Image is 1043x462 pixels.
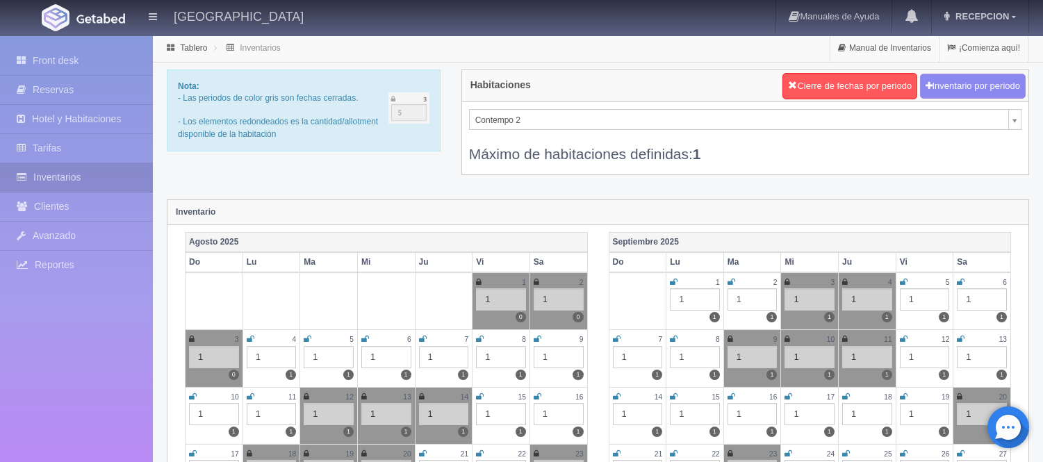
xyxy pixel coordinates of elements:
label: 1 [652,370,662,380]
small: 20 [403,450,411,458]
div: 1 [304,346,354,368]
small: 7 [658,336,662,343]
small: 1 [522,279,526,286]
label: 1 [939,370,949,380]
div: 1 [842,403,892,425]
div: 1 [534,403,584,425]
small: 15 [712,393,719,401]
label: 1 [401,427,411,437]
small: 4 [888,279,892,286]
small: 15 [518,393,526,401]
div: 1 [670,346,720,368]
small: 9 [580,336,584,343]
div: - Las periodos de color gris son fechas cerradas. - Los elementos redondeados es la cantidad/allo... [167,69,441,151]
label: 1 [573,370,583,380]
small: 20 [999,393,1007,401]
a: ¡Comienza aquí! [939,35,1028,62]
th: Lu [666,252,724,272]
label: 1 [573,427,583,437]
a: Contempo 2 [469,109,1021,130]
small: 18 [288,450,296,458]
small: 6 [407,336,411,343]
div: 1 [247,403,297,425]
small: 14 [461,393,468,401]
label: 0 [573,312,583,322]
small: 21 [655,450,662,458]
div: 1 [842,346,892,368]
div: 1 [957,403,1007,425]
label: 1 [766,312,777,322]
th: Ma [300,252,358,272]
th: Ma [723,252,781,272]
small: 17 [231,450,238,458]
small: 11 [288,393,296,401]
div: 1 [613,403,663,425]
small: 26 [942,450,949,458]
small: 11 [884,336,892,343]
div: 1 [476,403,526,425]
label: 1 [652,427,662,437]
small: 18 [884,393,892,401]
div: 1 [900,403,950,425]
th: Vi [896,252,953,272]
label: 1 [996,312,1007,322]
th: Ju [839,252,896,272]
small: 1 [716,279,720,286]
label: 1 [401,370,411,380]
label: 1 [939,312,949,322]
small: 5 [350,336,354,343]
button: Inventario por periodo [920,74,1026,99]
label: 1 [516,427,526,437]
label: 1 [709,370,720,380]
th: Septiembre 2025 [609,232,1011,252]
small: 27 [999,450,1007,458]
label: 1 [766,427,777,437]
img: cutoff.png [388,92,429,124]
label: 1 [882,370,892,380]
a: Tablero [180,43,207,53]
small: 23 [769,450,777,458]
th: Do [186,252,243,272]
small: 12 [942,336,949,343]
small: 22 [518,450,526,458]
small: 8 [522,336,526,343]
th: Agosto 2025 [186,232,588,252]
span: Contempo 2 [475,110,1003,131]
small: 19 [346,450,354,458]
span: RECEPCION [952,11,1009,22]
label: 1 [709,427,720,437]
label: 1 [766,370,777,380]
label: 1 [229,427,239,437]
small: 12 [346,393,354,401]
b: 1 [693,146,701,162]
div: 1 [476,346,526,368]
div: 1 [785,288,835,311]
label: 1 [996,370,1007,380]
div: 1 [785,403,835,425]
small: 4 [293,336,297,343]
div: 1 [476,288,526,311]
h4: Habitaciones [470,80,531,90]
div: 1 [534,346,584,368]
small: 17 [827,393,835,401]
th: Sa [953,252,1011,272]
label: 1 [882,427,892,437]
small: 24 [827,450,835,458]
small: 5 [946,279,950,286]
small: 22 [712,450,719,458]
small: 13 [403,393,411,401]
small: 16 [575,393,583,401]
div: 1 [957,346,1007,368]
th: Mi [781,252,839,272]
div: 1 [670,288,720,311]
div: 1 [419,346,469,368]
label: 1 [458,427,468,437]
small: 25 [884,450,892,458]
div: 1 [613,346,663,368]
div: 1 [900,346,950,368]
th: Do [609,252,666,272]
small: 10 [827,336,835,343]
div: 1 [419,403,469,425]
label: 1 [458,370,468,380]
small: 19 [942,393,949,401]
